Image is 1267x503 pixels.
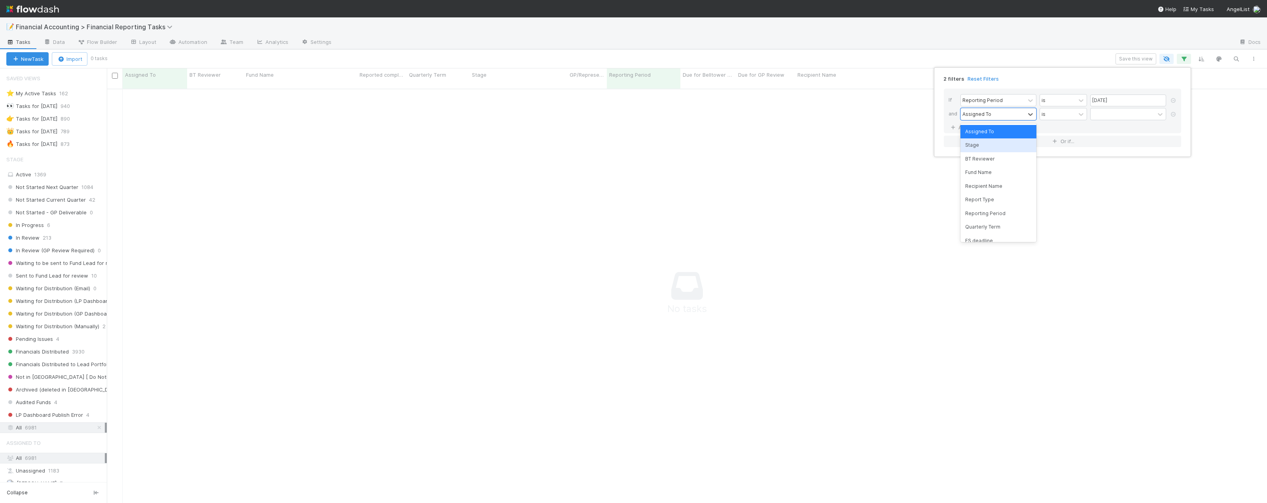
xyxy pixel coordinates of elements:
div: If [949,94,960,108]
div: Assigned To [960,125,1036,138]
div: BT Reviewer [960,152,1036,166]
div: Recipient Name [960,180,1036,193]
div: Reporting Period [962,96,1003,104]
div: FS deadline [960,234,1036,248]
a: Reset Filters [968,76,999,82]
div: is [1042,110,1045,117]
button: Or if... [944,136,1181,147]
a: And.. [949,122,973,133]
div: Fund Name [960,166,1036,179]
div: Report Type [960,193,1036,206]
div: Assigned To [962,110,991,117]
span: 2 filters [943,76,964,82]
div: and [949,108,960,122]
div: Stage [960,138,1036,152]
div: is [1042,96,1045,104]
div: Quarterly Term [960,220,1036,234]
div: Reporting Period [960,207,1036,220]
